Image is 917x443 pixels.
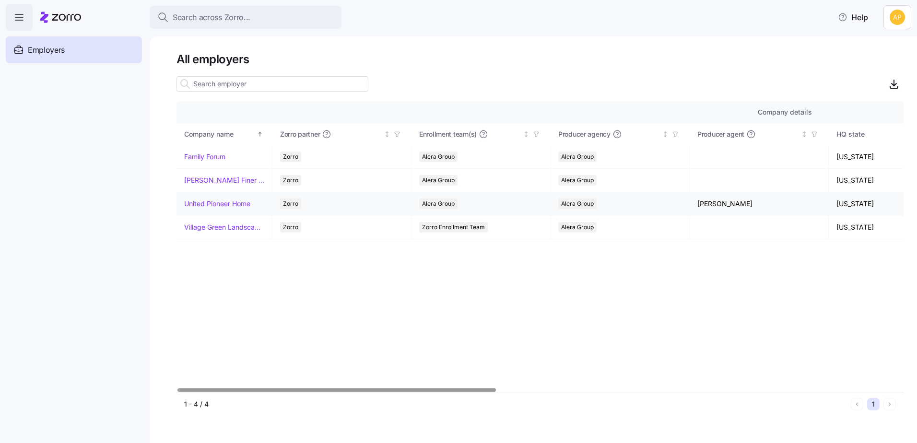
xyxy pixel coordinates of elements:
[561,222,594,233] span: Alera Group
[184,222,264,232] a: Village Green Landscapes
[422,198,455,209] span: Alera Group
[184,399,847,409] div: 1 - 4 / 4
[690,192,829,216] td: [PERSON_NAME]
[176,76,368,92] input: Search employer
[558,129,611,139] span: Producer agency
[28,44,65,56] span: Employers
[173,12,250,23] span: Search across Zorro...
[890,10,905,25] img: 0cde023fa4344edf39c6fb2771ee5dcf
[280,129,320,139] span: Zorro partner
[176,52,904,67] h1: All employers
[561,175,594,186] span: Alera Group
[184,199,250,209] a: United Pioneer Home
[419,129,477,139] span: Enrollment team(s)
[283,222,298,233] span: Zorro
[6,36,142,63] a: Employers
[422,175,455,186] span: Alera Group
[411,123,551,145] th: Enrollment team(s)Not sorted
[184,129,255,140] div: Company name
[561,198,594,209] span: Alera Group
[523,131,529,138] div: Not sorted
[176,123,272,145] th: Company nameSorted ascending
[272,123,411,145] th: Zorro partnerNot sorted
[690,123,829,145] th: Producer agentNot sorted
[838,12,868,23] span: Help
[551,123,690,145] th: Producer agencyNot sorted
[883,398,896,410] button: Next page
[697,129,744,139] span: Producer agent
[867,398,880,410] button: 1
[851,398,863,410] button: Previous page
[150,6,341,29] button: Search across Zorro...
[283,175,298,186] span: Zorro
[384,131,390,138] div: Not sorted
[801,131,808,138] div: Not sorted
[422,152,455,162] span: Alera Group
[662,131,669,138] div: Not sorted
[561,152,594,162] span: Alera Group
[422,222,485,233] span: Zorro Enrollment Team
[184,152,225,162] a: Family Forum
[830,8,876,27] button: Help
[283,152,298,162] span: Zorro
[184,175,264,185] a: [PERSON_NAME] Finer Meats
[257,131,263,138] div: Sorted ascending
[283,198,298,209] span: Zorro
